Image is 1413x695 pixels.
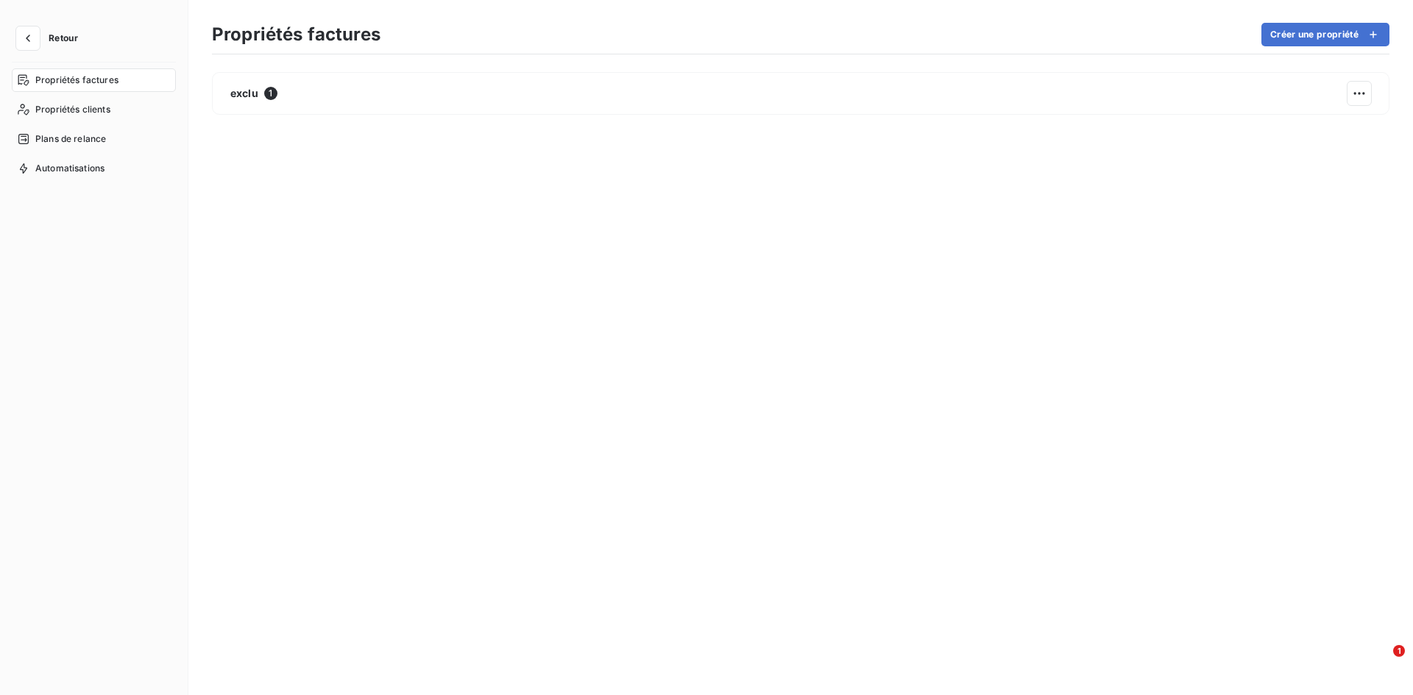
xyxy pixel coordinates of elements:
span: exclu [230,86,258,101]
button: Créer une propriété [1261,23,1389,46]
span: 1 [264,87,277,100]
span: 1 [1393,645,1405,657]
h3: Propriétés factures [212,21,380,48]
button: Retour [12,26,90,50]
span: Plans de relance [35,132,106,146]
span: Propriétés clients [35,103,110,116]
iframe: Intercom live chat [1363,645,1398,680]
a: Automatisations [12,157,176,180]
span: Propriétés factures [35,74,118,87]
a: Propriétés clients [12,98,176,121]
a: Plans de relance [12,127,176,151]
span: Retour [49,34,78,43]
span: Automatisations [35,162,105,175]
a: Propriétés factures [12,68,176,92]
